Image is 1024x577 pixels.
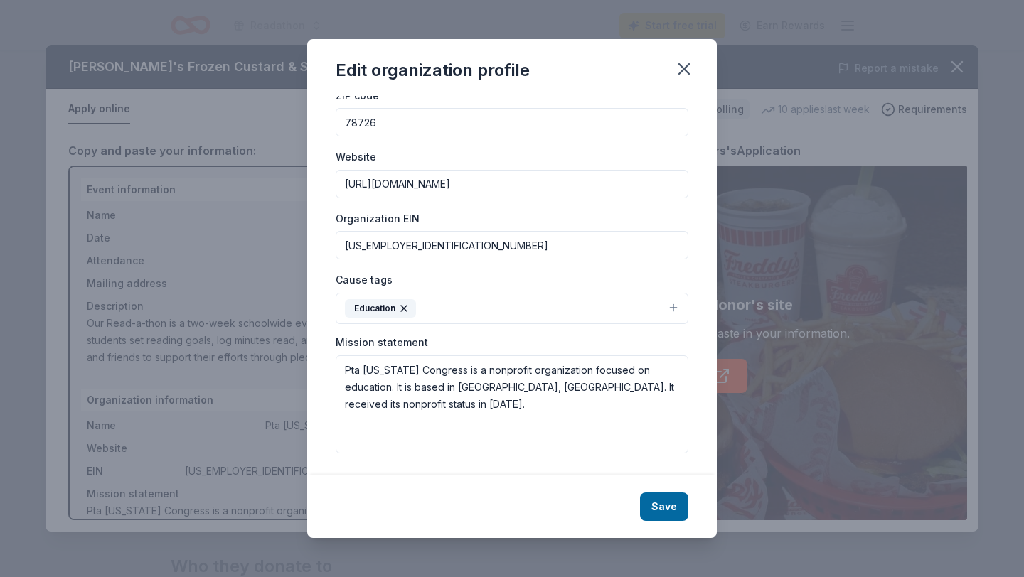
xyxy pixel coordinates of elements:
[640,492,688,521] button: Save
[336,335,428,350] label: Mission statement
[336,150,376,164] label: Website
[336,89,379,103] label: ZIP code
[336,355,688,453] textarea: Pta [US_STATE] Congress is a nonprofit organization focused on education. It is based in [GEOGRAP...
[336,108,688,136] input: 12345 (U.S. only)
[336,293,688,324] button: Education
[336,212,420,226] label: Organization EIN
[336,59,530,82] div: Edit organization profile
[336,231,688,259] input: 12-3456789
[336,273,393,287] label: Cause tags
[345,299,416,318] div: Education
